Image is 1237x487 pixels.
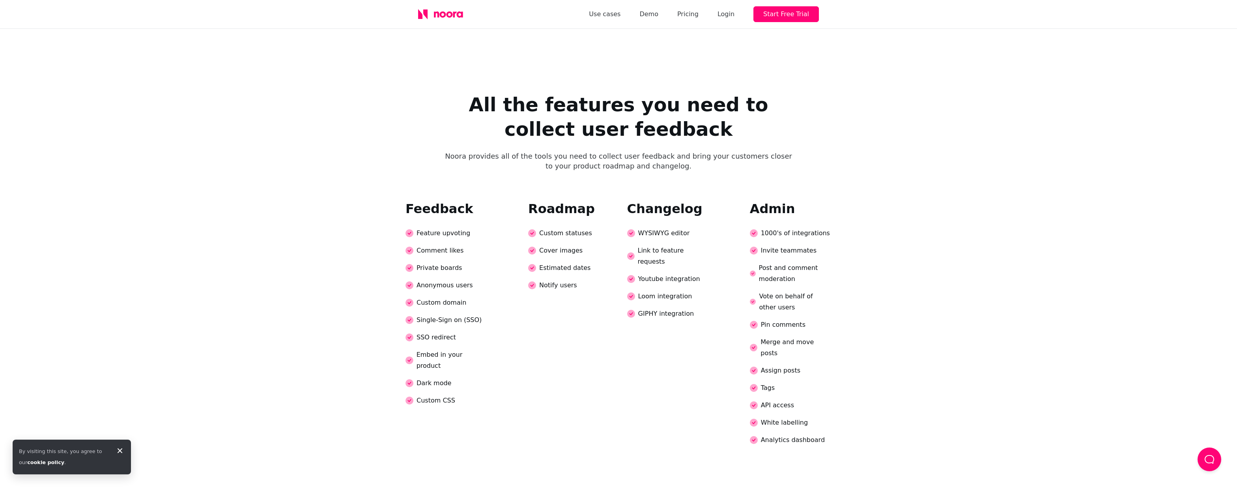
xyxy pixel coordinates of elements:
div: By visiting this site, you agree to our . [19,446,109,468]
div: Invite teammates [750,245,832,256]
div: SSO redirect [405,332,487,343]
div: Single-Sign on (SSO) [405,315,487,326]
div: WYSIWYG editor [627,228,709,239]
div: Notify users [528,280,610,291]
div: API access [750,400,832,411]
h2: Changelog [627,202,703,215]
div: Vote on behalf of other users [750,291,832,313]
a: Use cases [589,9,620,20]
h2: Admin [750,202,795,215]
div: Login [718,9,734,20]
div: Estimated dates [528,262,610,273]
a: Pricing [677,9,699,20]
div: White labelling [750,417,832,428]
div: Custom CSS [405,395,487,406]
div: Cover images [528,245,610,256]
div: Tags [750,382,832,393]
a: Demo [639,9,658,20]
h2: All the features you need to collect user feedback [441,92,796,142]
div: Embed in your product [405,349,487,371]
div: Link to feature requests [627,245,709,267]
h2: Feedback [405,202,473,215]
div: Private boards [405,262,487,273]
h2: Roadmap [528,202,595,215]
div: Dark mode [405,378,487,389]
div: GIPHY integration [627,308,709,319]
div: Comment likes [405,245,487,256]
p: Noora provides all of the tools you need to collect user feedback and bring your customers closer... [441,151,796,171]
div: Feature upvoting [405,228,487,239]
div: Custom domain [405,297,487,308]
div: Analytics dashboard [750,435,832,446]
a: cookie policy [27,459,64,465]
div: Assign posts [750,365,832,376]
div: Anonymous users [405,280,487,291]
div: Youtube integration [627,273,709,285]
div: Loom integration [627,291,709,302]
div: Post and comment moderation [750,262,832,285]
button: Load Chat [1198,448,1221,471]
div: 1000's of integrations [750,228,832,239]
div: Merge and move posts [750,337,832,359]
div: Pin comments [750,319,832,330]
div: Custom statuses [528,228,610,239]
button: Start Free Trial [753,6,819,22]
